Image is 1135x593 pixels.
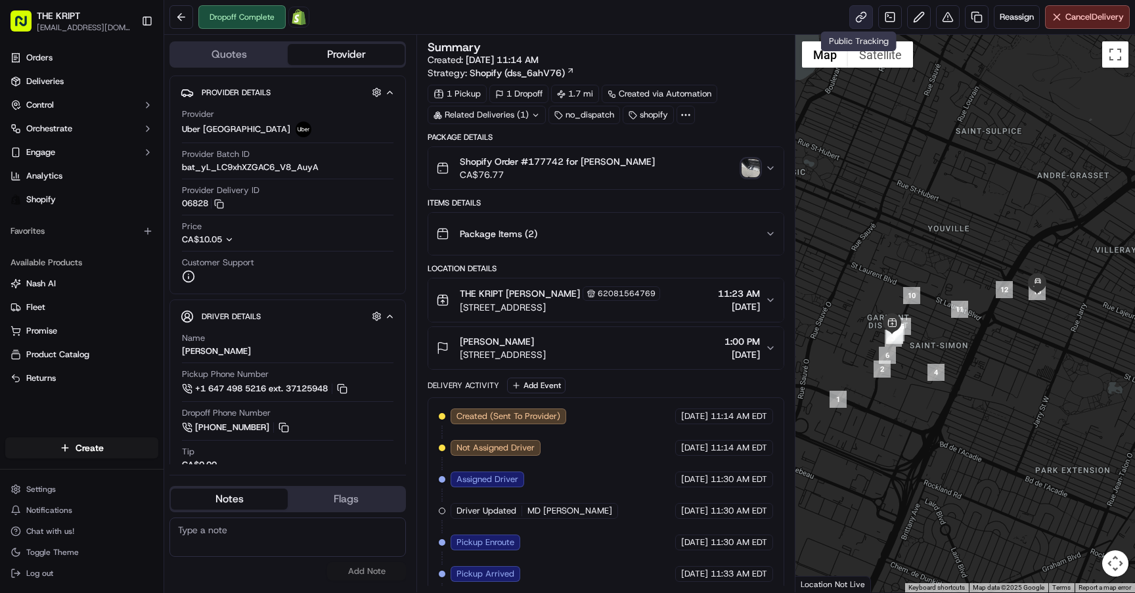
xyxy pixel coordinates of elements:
[5,165,158,187] a: Analytics
[466,54,539,66] span: [DATE] 11:14 AM
[26,301,45,313] span: Fleet
[681,568,708,580] span: [DATE]
[428,147,783,189] button: Shopify Order #177742 for [PERSON_NAME]CA$76.77photo_proof_of_delivery image
[296,121,311,137] img: uber-new-logo.jpeg
[116,204,143,214] span: [DATE]
[182,185,259,196] span: Provider Delivery ID
[37,22,131,33] button: [EMAIL_ADDRESS][DOMAIN_NAME]
[13,125,37,149] img: 1736555255976-a54dd68f-1ca7-489b-9aae-adbdc363a1c4
[223,129,239,145] button: Start new chat
[182,420,291,435] a: [PHONE_NUMBER]
[26,278,56,290] span: Nash AI
[182,382,349,396] a: +1 647 498 5216 ext. 37125948
[5,5,136,37] button: THE KRIPT[EMAIL_ADDRESS][DOMAIN_NAME]
[830,391,847,408] div: 1
[885,330,902,347] div: 3
[5,543,158,561] button: Toggle Theme
[507,378,566,393] button: Add Event
[886,327,903,344] div: 9
[182,407,271,419] span: Dropoff Phone Number
[1102,41,1128,68] button: Toggle fullscreen view
[26,146,55,158] span: Engage
[456,537,514,548] span: Pickup Enroute
[11,325,153,337] a: Promise
[76,441,104,454] span: Create
[182,257,254,269] span: Customer Support
[1102,550,1128,577] button: Map camera controls
[288,7,309,28] a: Shopify
[724,335,760,348] span: 1:00 PM
[428,66,575,79] div: Strategy:
[602,85,717,103] a: Created via Automation
[460,227,537,240] span: Package Items ( 2 )
[26,99,54,111] span: Control
[124,294,211,307] span: API Documentation
[5,118,158,139] button: Orchestrate
[1000,11,1034,23] span: Reassign
[681,537,708,548] span: [DATE]
[11,278,153,290] a: Nash AI
[171,489,288,510] button: Notes
[460,348,546,361] span: [STREET_ADDRESS]
[5,564,158,582] button: Log out
[428,380,499,391] div: Delivery Activity
[1052,584,1071,591] a: Terms (opens in new tab)
[11,349,153,361] a: Product Catalog
[182,332,205,344] span: Name
[109,239,114,250] span: •
[428,278,783,322] button: THE KRIPT [PERSON_NAME]62081564769[STREET_ADDRESS]11:23 AM[DATE]
[93,325,159,336] a: Powered byPylon
[13,53,239,74] p: Welcome 👋
[1045,5,1130,29] button: CancelDelivery
[59,125,215,139] div: Start new chat
[26,123,72,135] span: Orchestrate
[37,9,80,22] button: THE KRIPT
[527,505,612,517] span: MD [PERSON_NAME]
[908,583,965,592] button: Keyboard shortcuts
[11,301,153,313] a: Fleet
[456,505,516,517] span: Driver Updated
[41,204,106,214] span: [PERSON_NAME]
[182,345,251,357] div: [PERSON_NAME]
[724,348,760,361] span: [DATE]
[106,288,216,312] a: 💻API Documentation
[5,221,158,242] div: Favorites
[5,71,158,92] a: Deliveries
[1065,11,1124,23] span: Cancel Delivery
[171,44,288,65] button: Quotes
[5,95,158,116] button: Control
[5,501,158,519] button: Notifications
[470,66,575,79] a: Shopify (dss_6ahV76)
[202,311,261,322] span: Driver Details
[5,480,158,498] button: Settings
[428,85,487,103] div: 1 Pickup
[711,505,767,517] span: 11:30 AM EDT
[195,422,269,433] span: [PHONE_NUMBER]
[131,326,159,336] span: Pylon
[951,301,968,318] div: 11
[288,489,405,510] button: Flags
[13,13,39,39] img: Nash
[795,576,871,592] div: Location Not Live
[5,273,158,294] button: Nash AI
[5,320,158,341] button: Promise
[5,522,158,540] button: Chat with us!
[5,47,158,68] a: Orders
[202,87,271,98] span: Provider Details
[5,297,158,318] button: Fleet
[428,263,784,274] div: Location Details
[711,568,767,580] span: 11:33 AM EDT
[13,295,24,305] div: 📗
[182,234,222,245] span: CA$10.05
[26,170,62,182] span: Analytics
[548,106,620,124] div: no_dispatch
[711,537,767,548] span: 11:30 AM EDT
[5,142,158,163] button: Engage
[11,194,21,205] img: Shopify logo
[34,85,236,99] input: Got a question? Start typing here...
[1079,584,1131,591] a: Report a map error
[799,575,842,592] a: Open this area in Google Maps (opens a new window)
